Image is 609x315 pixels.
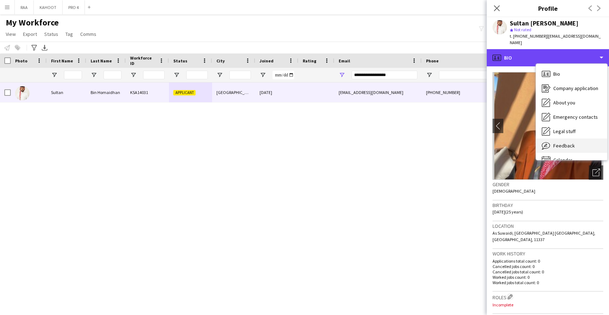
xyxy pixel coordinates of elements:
[422,83,514,102] div: [PHONE_NUMBER]
[41,29,61,39] a: Status
[15,0,34,14] button: RAA
[15,58,27,64] span: Photo
[47,83,86,102] div: Sultan
[426,58,439,64] span: Phone
[493,181,603,188] h3: Gender
[536,95,607,110] div: About you
[51,58,73,64] span: First Name
[536,67,607,81] div: Bio
[130,72,137,78] button: Open Filter Menu
[173,90,196,95] span: Applicant
[493,188,535,194] span: [DEMOGRAPHIC_DATA]
[34,0,63,14] button: KAHOOT
[589,165,603,180] div: Open photos pop-in
[186,71,208,79] input: Status Filter Input
[493,209,523,215] span: [DATE] (25 years)
[91,58,112,64] span: Last Name
[493,302,603,307] p: Incomplete
[260,72,266,78] button: Open Filter Menu
[339,72,345,78] button: Open Filter Menu
[510,33,601,45] span: | [EMAIL_ADDRESS][DOMAIN_NAME]
[44,31,58,37] span: Status
[493,202,603,208] h3: Birthday
[40,43,49,52] app-action-btn: Export XLSX
[553,99,575,106] span: About you
[339,58,350,64] span: Email
[77,29,99,39] a: Comms
[493,280,603,285] p: Worked jobs total count: 0
[536,81,607,95] div: Company application
[493,264,603,269] p: Cancelled jobs count: 0
[303,58,316,64] span: Rating
[352,71,417,79] input: Email Filter Input
[334,83,422,102] div: [EMAIL_ADDRESS][DOMAIN_NAME]
[63,29,76,39] a: Tag
[6,31,16,37] span: View
[212,83,255,102] div: [GEOGRAPHIC_DATA]
[65,31,73,37] span: Tag
[536,124,607,138] div: Legal stuff
[260,58,274,64] span: Joined
[553,157,572,163] span: Calendar
[426,72,432,78] button: Open Filter Menu
[510,33,547,39] span: t. [PHONE_NUMBER]
[255,83,298,102] div: [DATE]
[216,72,223,78] button: Open Filter Menu
[553,142,575,149] span: Feedback
[536,138,607,153] div: Feedback
[493,269,603,274] p: Cancelled jobs total count: 0
[15,86,29,100] img: Sultan Bin Homaidhan
[493,72,603,180] img: Crew avatar or photo
[216,58,225,64] span: City
[23,31,37,37] span: Export
[104,71,122,79] input: Last Name Filter Input
[487,4,609,13] h3: Profile
[80,31,96,37] span: Comms
[173,72,180,78] button: Open Filter Menu
[493,223,603,229] h3: Location
[553,85,598,91] span: Company application
[126,83,169,102] div: KSA14031
[63,0,85,14] button: PRO 4
[493,250,603,257] h3: Work history
[273,71,294,79] input: Joined Filter Input
[20,29,40,39] a: Export
[91,72,97,78] button: Open Filter Menu
[439,71,509,79] input: Phone Filter Input
[143,71,165,79] input: Workforce ID Filter Input
[64,71,82,79] input: First Name Filter Input
[510,20,578,27] div: Sultan [PERSON_NAME]
[536,153,607,167] div: Calendar
[493,293,603,301] h3: Roles
[553,128,576,135] span: Legal stuff
[6,17,59,28] span: My Workforce
[514,27,531,32] span: Not rated
[173,58,187,64] span: Status
[487,49,609,66] div: Bio
[86,83,126,102] div: Bin Homaidhan
[130,55,156,66] span: Workforce ID
[229,71,251,79] input: City Filter Input
[493,258,603,264] p: Applications total count: 0
[30,43,38,52] app-action-btn: Advanced filters
[3,29,19,39] a: View
[536,110,607,124] div: Emergency contacts
[553,114,598,120] span: Emergency contacts
[51,72,58,78] button: Open Filter Menu
[493,230,595,242] span: As Suwaidi, [GEOGRAPHIC_DATA] [GEOGRAPHIC_DATA], [GEOGRAPHIC_DATA], 11337
[493,274,603,280] p: Worked jobs count: 0
[553,71,560,77] span: Bio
